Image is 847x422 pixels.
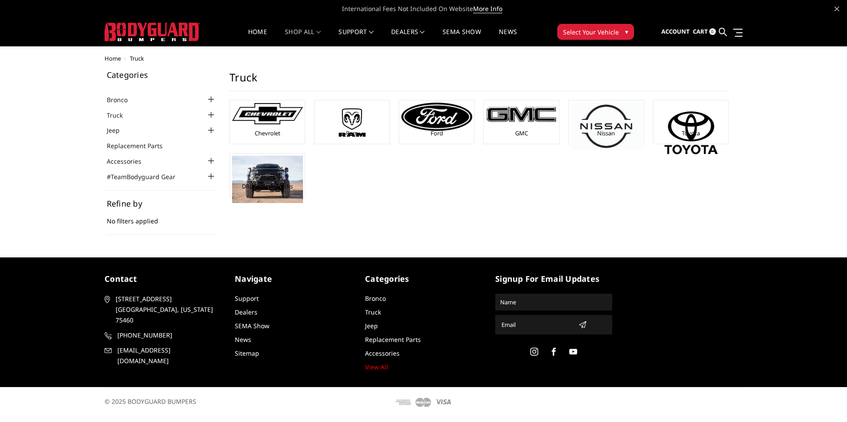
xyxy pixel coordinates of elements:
[495,273,612,285] h5: signup for email updates
[117,345,220,366] span: [EMAIL_ADDRESS][DOMAIN_NAME]
[693,27,708,35] span: Cart
[365,273,482,285] h5: Categories
[391,29,425,46] a: Dealers
[365,308,381,316] a: Truck
[105,397,196,406] span: © 2025 BODYGUARD BUMPERS
[431,129,443,137] a: Ford
[661,27,690,35] span: Account
[107,199,217,235] div: No filters applied
[107,141,174,150] a: Replacement Parts
[497,295,611,309] input: Name
[229,71,727,91] h1: Truck
[693,20,716,44] a: Cart 0
[661,20,690,44] a: Account
[107,172,186,181] a: #TeamBodyguard Gear
[107,157,152,166] a: Accessories
[107,126,131,135] a: Jeep
[365,349,400,357] a: Accessories
[107,199,217,207] h5: Refine by
[235,335,251,344] a: News
[682,129,700,137] a: Toyota
[346,129,358,137] a: Ram
[285,29,321,46] a: shop all
[235,273,352,285] h5: Navigate
[105,330,221,341] a: [PHONE_NUMBER]
[625,27,628,36] span: ▾
[515,129,528,137] a: GMC
[105,23,200,41] img: BODYGUARD BUMPERS
[557,24,634,40] button: Select Your Vehicle
[365,335,421,344] a: Replacement Parts
[443,29,481,46] a: SEMA Show
[107,71,217,79] h5: Categories
[255,129,280,137] a: Chevrolet
[498,318,575,332] input: Email
[105,54,121,62] a: Home
[117,330,220,341] span: [PHONE_NUMBER]
[107,95,139,104] a: Bronco
[116,294,218,326] span: [STREET_ADDRESS] [GEOGRAPHIC_DATA], [US_STATE] 75460
[338,29,373,46] a: Support
[235,349,259,357] a: Sitemap
[235,308,257,316] a: Dealers
[499,29,517,46] a: News
[473,4,502,13] a: More Info
[709,28,716,35] span: 0
[597,129,615,137] a: Nissan
[105,273,221,285] h5: contact
[130,54,144,62] span: Truck
[235,322,269,330] a: SEMA Show
[365,322,378,330] a: Jeep
[235,294,259,303] a: Support
[365,294,386,303] a: Bronco
[248,29,267,46] a: Home
[365,363,388,371] a: View All
[563,27,619,37] span: Select Your Vehicle
[105,345,221,366] a: [EMAIL_ADDRESS][DOMAIN_NAME]
[242,182,293,190] a: DBL Designs Trucks
[107,111,134,120] a: Truck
